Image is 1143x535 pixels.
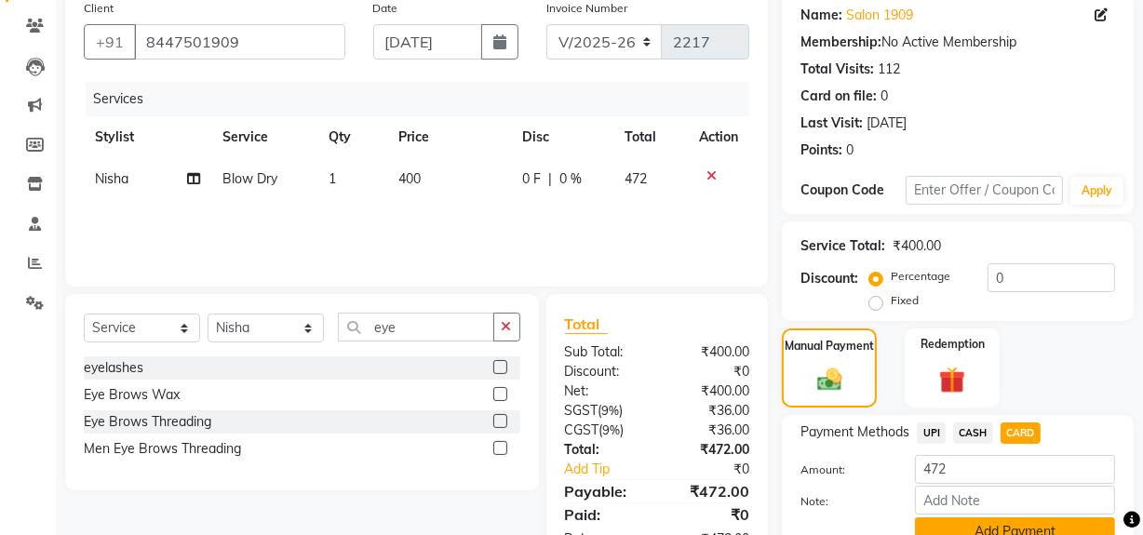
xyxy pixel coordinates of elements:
div: No Active Membership [800,33,1115,52]
span: CASH [953,422,993,444]
img: _cash.svg [810,366,850,395]
span: Nisha [95,170,128,187]
span: 472 [625,170,647,187]
span: SGST [565,402,598,419]
span: | [548,169,552,189]
th: Disc [511,116,613,158]
div: ₹400.00 [657,381,763,401]
a: Salon 1909 [846,6,913,25]
div: ₹0 [657,503,763,526]
div: ₹36.00 [657,401,763,421]
span: Blow Dry [222,170,277,187]
div: ₹472.00 [657,480,763,502]
th: Price [388,116,512,158]
div: Eye Brows Wax [84,385,180,405]
div: Membership: [800,33,881,52]
span: 0 % [559,169,582,189]
label: Percentage [891,268,950,285]
a: Add Tip [551,460,675,479]
div: ₹0 [657,362,763,381]
label: Manual Payment [785,338,874,354]
div: Net: [551,381,657,401]
span: 9% [603,422,621,437]
span: 9% [602,403,620,418]
div: Sub Total: [551,342,657,362]
input: Search by Name/Mobile/Email/Code [134,24,345,60]
div: 112 [878,60,900,79]
div: ₹0 [675,460,763,479]
span: 1 [329,170,336,187]
div: ₹36.00 [657,421,763,440]
div: ( ) [551,421,657,440]
div: Payable: [551,480,657,502]
th: Stylist [84,116,211,158]
span: Payment Methods [800,422,909,442]
div: eyelashes [84,358,143,378]
input: Amount [915,455,1115,484]
div: 0 [881,87,888,106]
div: Last Visit: [800,114,863,133]
input: Enter Offer / Coupon Code [906,176,1063,205]
div: Services [86,82,763,116]
div: ₹400.00 [657,342,763,362]
div: 0 [846,140,854,160]
th: Action [688,116,749,158]
div: ₹472.00 [657,440,763,460]
div: Total Visits: [800,60,874,79]
span: CARD [1001,422,1041,444]
div: Paid: [551,503,657,526]
th: Qty [317,116,388,158]
input: Search or Scan [338,313,494,341]
label: Redemption [921,336,985,353]
button: Apply [1070,177,1123,205]
img: _gift.svg [931,364,974,396]
div: ₹400.00 [893,236,941,256]
div: Points: [800,140,842,160]
input: Add Note [915,486,1115,515]
label: Fixed [891,292,919,309]
span: Total [565,314,608,334]
div: [DATE] [867,114,907,133]
div: ( ) [551,401,657,421]
label: Note: [787,493,901,510]
div: Card on file: [800,87,877,106]
div: Eye Brows Threading [84,412,211,432]
th: Service [211,116,317,158]
div: Discount: [800,269,858,288]
div: Coupon Code [800,181,906,200]
div: Men Eye Brows Threading [84,439,241,459]
span: 0 F [522,169,541,189]
div: Name: [800,6,842,25]
span: 400 [399,170,422,187]
label: Amount: [787,461,901,478]
div: Service Total: [800,236,885,256]
button: +91 [84,24,136,60]
th: Total [613,116,688,158]
div: Total: [551,440,657,460]
div: Discount: [551,362,657,381]
span: UPI [917,422,946,444]
span: CGST [565,421,599,438]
